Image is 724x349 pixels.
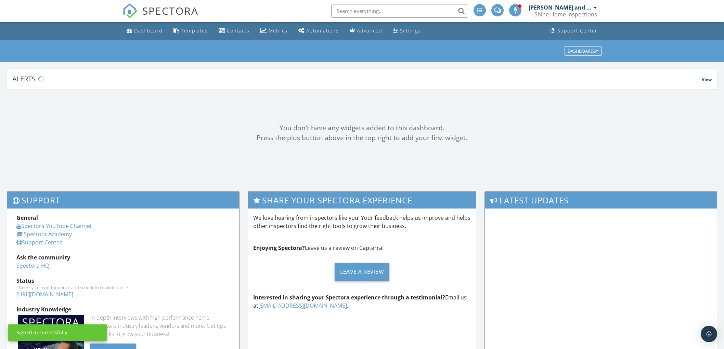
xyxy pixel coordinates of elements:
[7,133,717,143] div: Press the plus button above in the top right to add your first widget.
[390,25,423,37] a: Settings
[702,77,712,82] span: View
[258,302,347,309] a: [EMAIL_ADDRESS][DOMAIN_NAME]
[529,4,592,11] div: [PERSON_NAME] and [PERSON_NAME]
[7,192,239,209] h3: Support
[16,277,230,285] div: Status
[16,285,230,290] div: Check system performance and scheduled maintenance.
[134,27,163,34] div: Dashboard
[258,25,290,37] a: Metrics
[253,214,471,230] p: We love hearing from inspectors like you! Your feedback helps us improve and helps other inspecto...
[534,11,597,18] div: Shine Home Inspections
[90,313,230,338] div: In-depth interviews with high-performance home inspectors, industry leaders, vendors and more. Ge...
[16,253,230,261] div: Ask the community
[568,49,598,53] div: Dashboards
[122,9,198,24] a: SPECTORA
[16,291,73,298] a: [URL][DOMAIN_NAME]
[548,25,600,37] a: Support Center
[253,293,471,310] p: Email us at .
[124,25,165,37] a: Dashboard
[357,27,382,34] div: Advanced
[248,192,476,209] h3: Share Your Spectora Experience
[142,3,198,18] span: SPECTORA
[16,230,72,238] a: Spectora Academy
[16,329,68,336] div: Signed in successfully.
[227,27,249,34] div: Contacts
[565,46,602,56] button: Dashboards
[269,27,287,34] div: Metrics
[335,263,389,281] div: Leave a Review
[16,214,38,222] strong: General
[7,123,717,133] div: You don't have any widgets added to this dashboard.
[296,25,341,37] a: Automations (Advanced)
[181,27,208,34] div: Templates
[16,239,62,246] a: Support Center
[253,294,445,301] strong: Interested in sharing your Spectora experience through a testimonial?
[253,244,471,252] p: Leave us a review on Capterra!
[347,25,385,37] a: Advanced
[16,305,230,313] div: Industry Knowledge
[331,4,468,18] input: Search everything...
[253,257,471,286] a: Leave a Review
[16,222,91,230] a: Spectora YouTube Channel
[485,192,717,209] h3: Latest Updates
[400,27,421,34] div: Settings
[216,25,252,37] a: Contacts
[171,25,210,37] a: Templates
[122,3,138,18] img: The Best Home Inspection Software - Spectora
[12,74,702,83] div: Alerts
[557,27,597,34] div: Support Center
[306,27,339,34] div: Automations
[253,244,305,252] strong: Enjoying Spectora?
[16,262,49,269] a: Spectora HQ
[701,326,717,342] div: Open Intercom Messenger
